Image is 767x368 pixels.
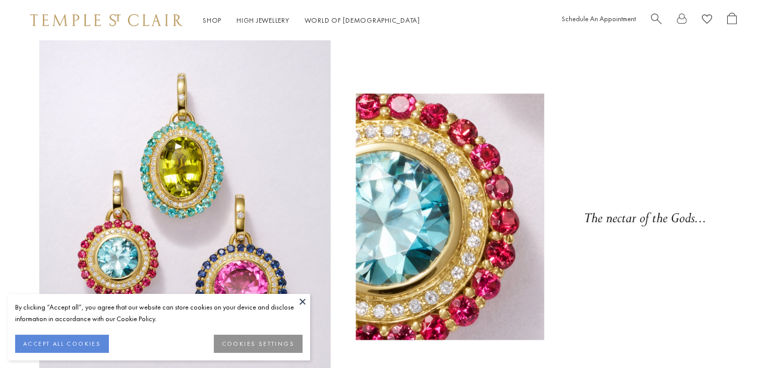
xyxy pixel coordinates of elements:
a: Schedule An Appointment [562,14,636,23]
img: Temple St. Clair [30,14,183,26]
a: World of [DEMOGRAPHIC_DATA]World of [DEMOGRAPHIC_DATA] [305,16,420,25]
a: High JewelleryHigh Jewellery [237,16,289,25]
nav: Main navigation [203,14,420,27]
a: Open Shopping Bag [727,13,737,28]
a: View Wishlist [702,13,712,28]
button: ACCEPT ALL COOKIES [15,335,109,353]
button: COOKIES SETTINGS [214,335,303,353]
a: ShopShop [203,16,221,25]
iframe: Gorgias live chat messenger [717,321,757,358]
div: By clicking “Accept all”, you agree that our website can store cookies on your device and disclos... [15,301,303,325]
a: Search [651,13,662,28]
